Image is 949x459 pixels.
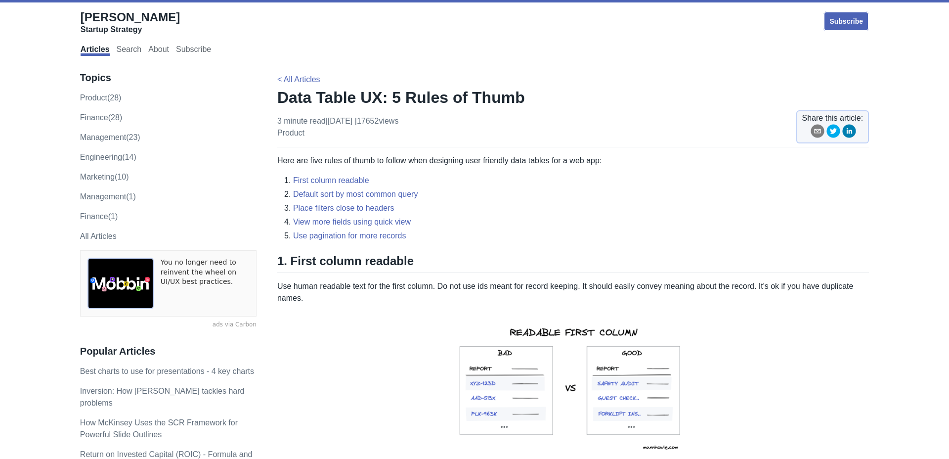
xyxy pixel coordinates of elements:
a: Subscribe [176,45,211,56]
a: Management(1) [80,192,136,201]
a: All Articles [80,232,117,240]
h2: 1. First column readable [277,254,869,273]
a: < All Articles [277,75,320,84]
a: product [277,129,304,137]
a: How McKinsey Uses the SCR Framework for Powerful Slide Outlines [80,418,238,439]
a: management(23) [80,133,140,141]
button: twitter [826,124,840,141]
a: Inversion: How [PERSON_NAME] tackles hard problems [80,387,245,407]
p: 3 minute read | [DATE] [277,115,399,139]
a: View more fields using quick view [293,218,411,226]
a: Default sort by most common query [293,190,418,198]
button: linkedin [842,124,856,141]
a: Best charts to use for presentations - 4 key charts [80,367,254,375]
a: You no longer need to reinvent the wheel on UI/UX best practices. [161,258,249,309]
a: marketing(10) [80,173,129,181]
h1: Data Table UX: 5 Rules of Thumb [277,88,869,107]
a: [PERSON_NAME]Startup Strategy [81,10,180,35]
a: Place filters close to headers [293,204,394,212]
a: ads via Carbon [80,321,257,329]
button: email [811,124,824,141]
span: [PERSON_NAME] [81,10,180,24]
a: Articles [81,45,110,56]
a: Subscribe [823,11,869,31]
a: About [148,45,169,56]
a: finance(28) [80,113,122,122]
div: Startup Strategy [81,25,180,35]
p: Here are five rules of thumb to follow when designing user friendly data tables for a web app: [277,155,869,167]
p: Use human readable text for the first column. Do not use ids meant for record keeping. It should ... [277,280,869,304]
span: Share this article: [802,112,863,124]
a: Use pagination for more records [293,231,406,240]
span: | 17652 views [355,117,399,125]
a: engineering(14) [80,153,136,161]
h3: Topics [80,72,257,84]
h3: Popular Articles [80,345,257,358]
a: First column readable [293,176,369,184]
a: product(28) [80,93,122,102]
img: ads via Carbon [87,258,154,309]
a: Search [117,45,142,56]
a: Finance(1) [80,212,118,221]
